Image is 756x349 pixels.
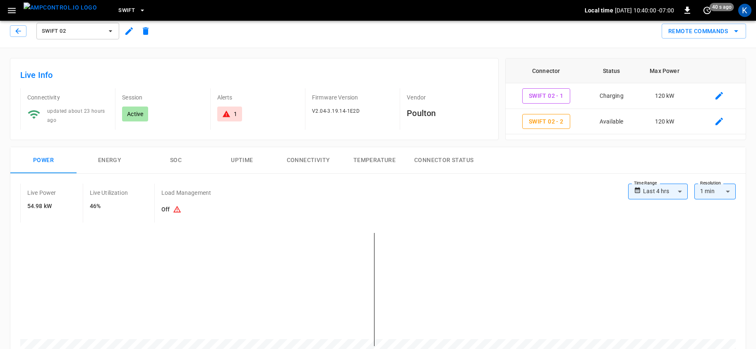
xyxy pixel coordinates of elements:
span: Swift [118,6,135,15]
th: Max Power [636,58,693,83]
label: Time Range [634,180,657,187]
span: 40 s ago [710,3,734,11]
button: Existing capacity schedules won’t take effect because Load Management is turned off. To activate ... [170,202,185,218]
td: 120 kW [636,83,693,109]
td: Charging [587,83,636,109]
h6: Live Info [20,68,488,82]
button: Connectivity [275,147,341,174]
button: Power [10,147,77,174]
th: Status [587,58,636,83]
div: 1 min [694,184,736,199]
td: Available [587,109,636,135]
p: Local time [585,6,613,15]
button: Connector Status [408,147,480,174]
th: Connector [506,58,587,83]
div: 1 [234,110,237,118]
h6: Off [161,202,211,218]
div: profile-icon [738,4,751,17]
button: Energy [77,147,143,174]
h6: Poulton [407,107,488,120]
p: Session [122,93,203,102]
button: Swift 02 - 2 [522,114,570,129]
p: Load Management [161,189,211,197]
span: updated about 23 hours ago [47,108,105,123]
button: Swift 02 [36,23,119,39]
div: remote commands options [662,24,746,39]
p: [DATE] 10:40:00 -07:00 [615,6,674,15]
p: Connectivity [27,93,108,102]
span: Swift 02 [42,27,103,36]
p: Active [127,110,143,118]
button: set refresh interval [701,4,714,17]
button: Swift 02 - 1 [522,88,570,104]
label: Resolution [700,180,721,187]
p: Vendor [407,93,488,102]
button: Remote Commands [662,24,746,39]
img: ampcontrol.io logo [24,2,97,13]
table: connector table [506,58,746,134]
button: SOC [143,147,209,174]
div: Last 4 hrs [643,184,688,199]
p: Alerts [217,93,298,102]
p: Firmware Version [312,93,393,102]
h6: 46% [90,202,128,211]
button: Temperature [341,147,408,174]
td: 120 kW [636,109,693,135]
p: Live Utilization [90,189,128,197]
button: Swift [115,2,149,19]
span: V2.04-3.19.14-1E2D [312,108,360,114]
p: Live Power [27,189,56,197]
h6: 54.98 kW [27,202,56,211]
button: Uptime [209,147,275,174]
